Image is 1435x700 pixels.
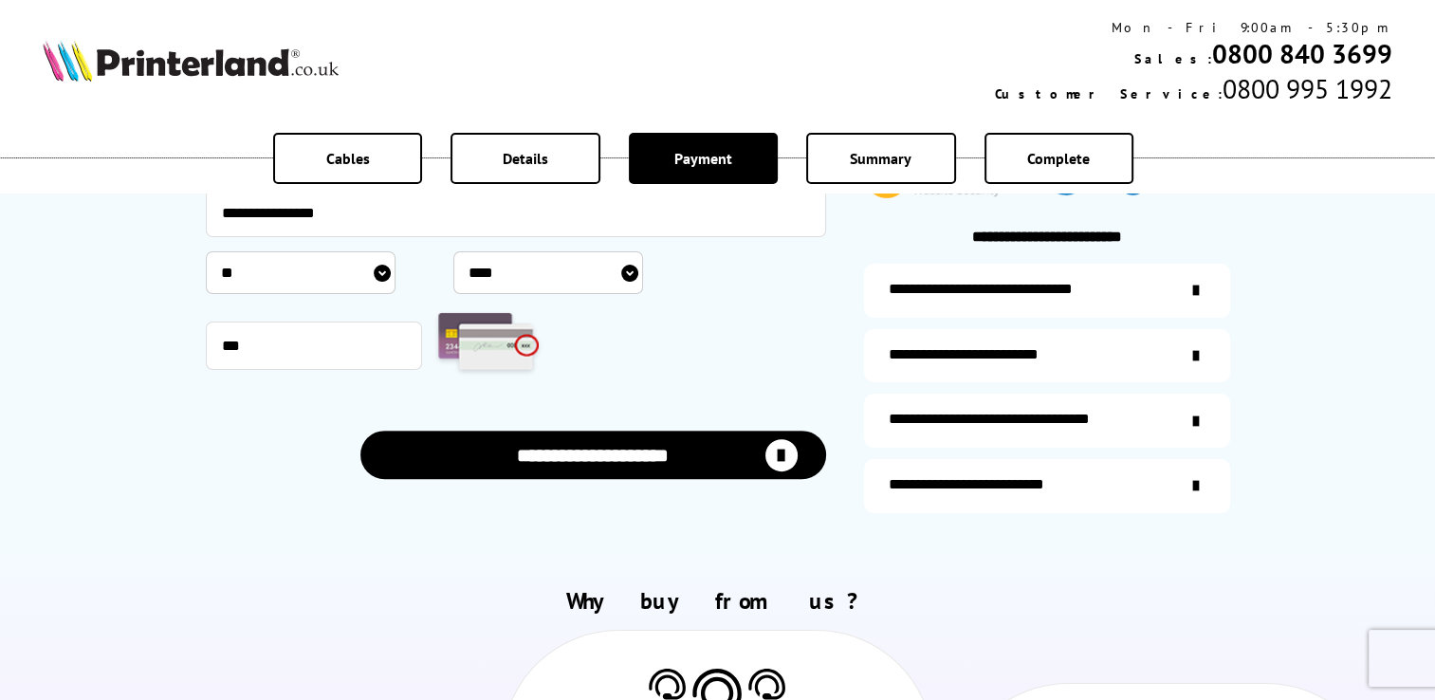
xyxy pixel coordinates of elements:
span: Complete [1027,149,1090,168]
span: Cables [326,149,370,168]
h2: Why buy from us? [43,586,1391,616]
a: 0800 840 3699 [1212,36,1392,71]
span: Sales: [1134,50,1212,67]
span: Payment [674,149,732,168]
a: secure-website [864,459,1230,513]
span: Details [503,149,548,168]
a: additional-cables [864,394,1230,448]
a: items-arrive [864,329,1230,383]
span: 0800 995 1992 [1223,71,1392,106]
img: Printerland Logo [43,40,339,82]
div: Mon - Fri 9:00am - 5:30pm [995,19,1392,36]
span: Summary [850,149,911,168]
a: additional-ink [864,264,1230,318]
span: Customer Service: [995,85,1223,102]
